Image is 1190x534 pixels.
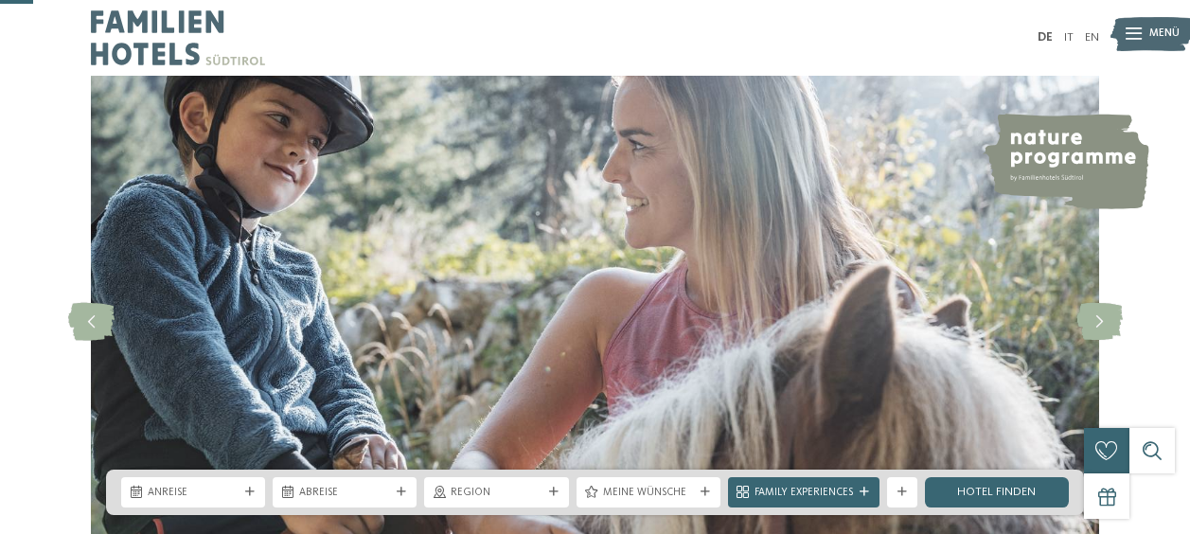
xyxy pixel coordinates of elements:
[1038,31,1053,44] a: DE
[603,486,694,501] span: Meine Wünsche
[451,486,542,501] span: Region
[1149,27,1180,42] span: Menü
[299,486,390,501] span: Abreise
[1064,31,1074,44] a: IT
[925,477,1069,507] a: Hotel finden
[755,486,853,501] span: Family Experiences
[983,114,1149,209] img: nature programme by Familienhotels Südtirol
[148,486,239,501] span: Anreise
[1085,31,1099,44] a: EN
